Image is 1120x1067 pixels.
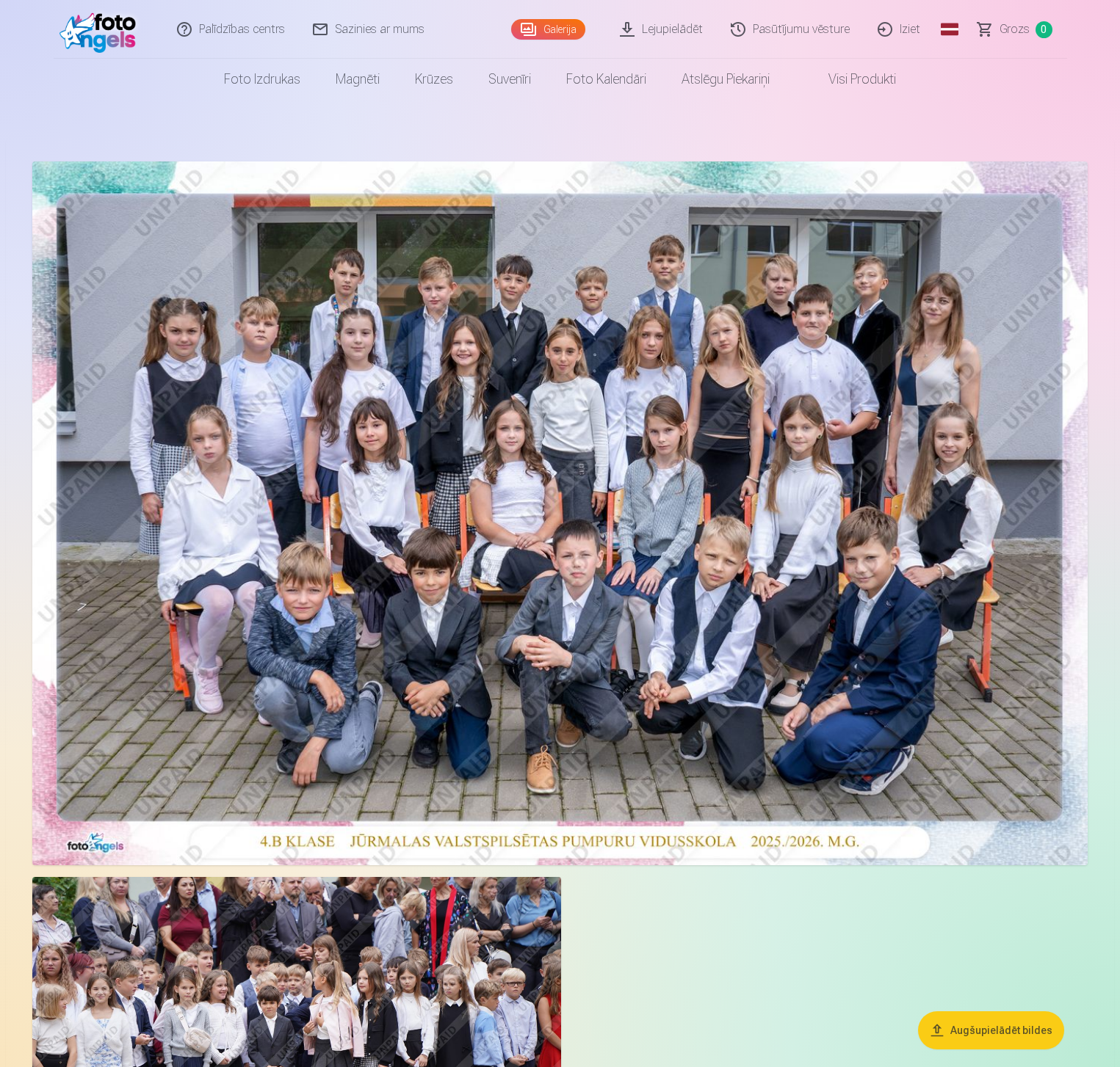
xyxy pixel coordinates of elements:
span: Grozs [1000,21,1030,38]
a: Galerija [511,19,585,40]
a: Krūzes [397,59,471,100]
img: /fa3 [59,6,144,53]
a: Foto izdrukas [206,59,318,100]
a: Suvenīri [471,59,549,100]
a: Magnēti [318,59,397,100]
a: Visi produkti [787,59,914,100]
button: Augšupielādēt bildes [918,1011,1064,1049]
span: 0 [1036,21,1052,38]
a: Foto kalendāri [549,59,664,100]
a: Atslēgu piekariņi [664,59,787,100]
